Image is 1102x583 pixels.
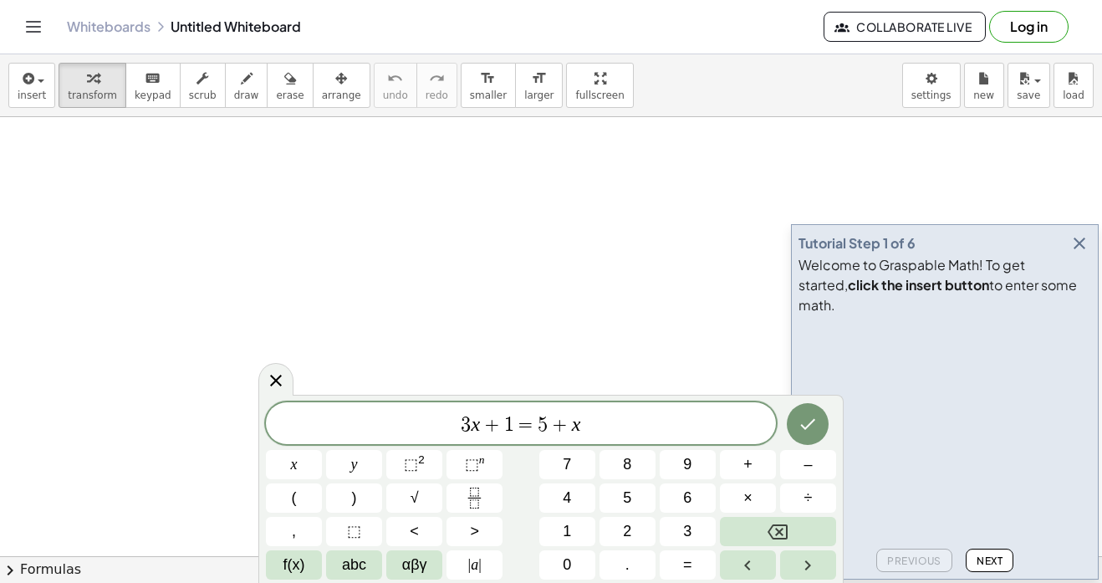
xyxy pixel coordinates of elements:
[374,63,417,108] button: undoundo
[804,453,812,476] span: –
[683,487,691,509] span: 6
[135,89,171,101] span: keypad
[18,89,46,101] span: insert
[347,520,361,543] span: ⬚
[660,450,716,479] button: 9
[322,89,361,101] span: arrange
[404,456,418,473] span: ⬚
[539,550,595,580] button: 0
[524,89,554,101] span: larger
[623,487,631,509] span: 5
[480,69,496,89] i: format_size
[386,450,442,479] button: Squared
[1008,63,1050,108] button: save
[468,554,482,576] span: a
[8,63,55,108] button: insert
[660,550,716,580] button: Equals
[514,415,538,435] span: =
[292,487,297,509] span: (
[266,483,322,513] button: (
[780,450,836,479] button: Minus
[1017,89,1040,101] span: save
[266,517,322,546] button: ,
[563,487,571,509] span: 4
[468,556,472,573] span: |
[470,520,479,543] span: >
[465,456,479,473] span: ⬚
[446,483,503,513] button: Fraction
[292,520,296,543] span: ,
[720,483,776,513] button: Times
[386,483,442,513] button: Square root
[599,483,656,513] button: 5
[683,520,691,543] span: 3
[824,12,986,42] button: Collaborate Live
[515,63,563,108] button: format_sizelarger
[387,69,403,89] i: undo
[461,63,516,108] button: format_sizesmaller
[383,89,408,101] span: undo
[964,63,1004,108] button: new
[145,69,161,89] i: keyboard
[480,415,504,435] span: +
[267,63,313,108] button: erase
[342,554,366,576] span: abc
[848,276,989,294] b: click the insert button
[623,453,631,476] span: 8
[599,450,656,479] button: 8
[68,89,117,101] span: transform
[276,89,304,101] span: erase
[326,450,382,479] button: y
[461,415,471,435] span: 3
[426,89,448,101] span: redo
[804,487,813,509] span: ÷
[977,555,1003,567] span: Next
[599,517,656,546] button: 2
[429,69,445,89] i: redo
[225,63,268,108] button: draw
[283,554,305,576] span: f(x)
[504,415,514,435] span: 1
[416,63,457,108] button: redoredo
[266,550,322,580] button: Functions
[326,550,382,580] button: Alphabet
[20,13,47,40] button: Toggle navigation
[563,554,571,576] span: 0
[180,63,226,108] button: scrub
[787,403,829,445] button: Done
[743,453,753,476] span: +
[720,517,836,546] button: Backspace
[1054,63,1094,108] button: load
[798,255,1091,315] div: Welcome to Graspable Math! To get started, to enter some math.
[720,450,776,479] button: Plus
[625,554,630,576] span: .
[479,453,485,466] sup: n
[720,550,776,580] button: Left arrow
[471,413,480,435] var: x
[1063,89,1084,101] span: load
[989,11,1069,43] button: Log in
[352,487,357,509] span: )
[798,233,916,253] div: Tutorial Step 1 of 6
[566,63,633,108] button: fullscreen
[411,487,419,509] span: √
[780,550,836,580] button: Right arrow
[531,69,547,89] i: format_size
[59,63,126,108] button: transform
[189,89,217,101] span: scrub
[386,517,442,546] button: Less than
[351,453,358,476] span: y
[418,453,425,466] sup: 2
[538,415,548,435] span: 5
[125,63,181,108] button: keyboardkeypad
[911,89,951,101] span: settings
[548,415,572,435] span: +
[660,483,716,513] button: 6
[539,483,595,513] button: 4
[539,517,595,546] button: 1
[683,453,691,476] span: 9
[478,556,482,573] span: |
[386,550,442,580] button: Greek alphabet
[446,517,503,546] button: Greater than
[326,483,382,513] button: )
